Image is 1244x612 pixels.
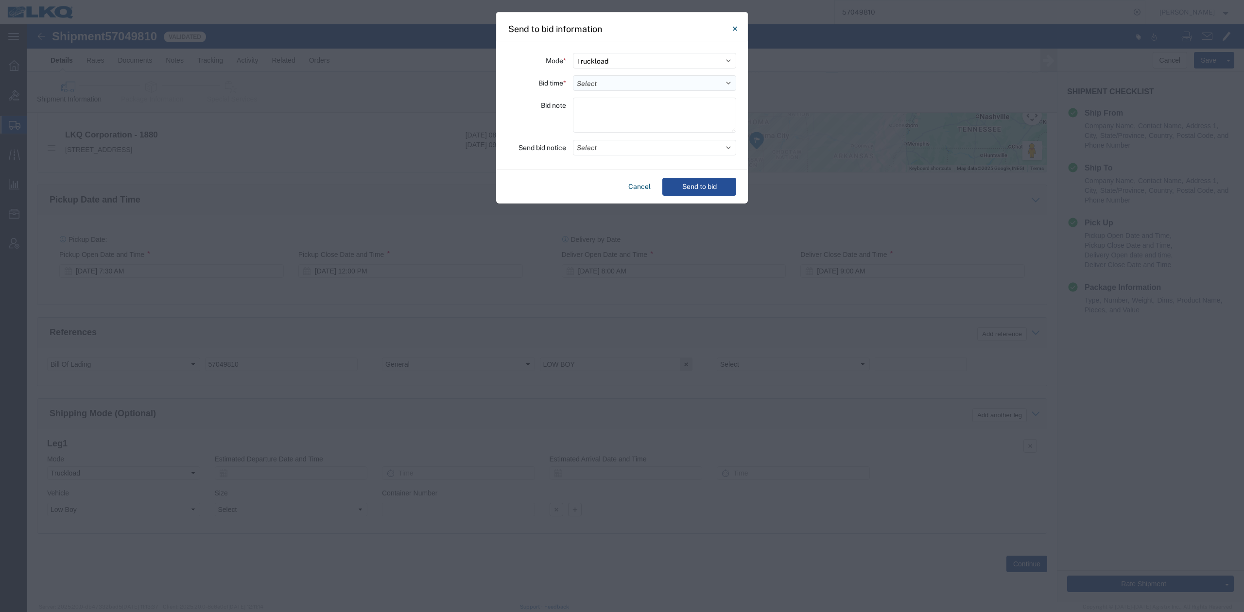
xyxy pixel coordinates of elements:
label: Mode [546,53,566,68]
label: Bid time [538,75,566,91]
button: Close [725,19,744,38]
button: Select [573,140,736,155]
button: Cancel [624,178,655,196]
h4: Send to bid information [508,22,602,35]
label: Send bid notice [518,140,566,155]
label: Bid note [541,98,566,113]
button: Send to bid [662,178,736,196]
